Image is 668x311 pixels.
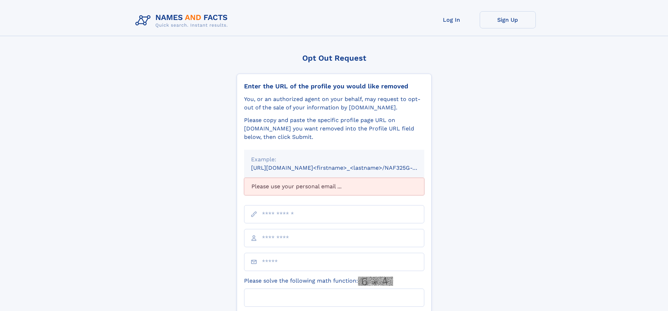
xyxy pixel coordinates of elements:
div: Example: [251,155,417,164]
div: Opt Out Request [237,54,432,62]
label: Please solve the following math function: [244,277,393,286]
div: Please copy and paste the specific profile page URL on [DOMAIN_NAME] you want removed into the Pr... [244,116,424,141]
a: Sign Up [480,11,536,28]
img: Logo Names and Facts [133,11,234,30]
a: Log In [424,11,480,28]
small: [URL][DOMAIN_NAME]<firstname>_<lastname>/NAF325G-xxxxxxxx [251,164,438,171]
div: You, or an authorized agent on your behalf, may request to opt-out of the sale of your informatio... [244,95,424,112]
div: Enter the URL of the profile you would like removed [244,82,424,90]
div: Please use your personal email ... [244,178,424,195]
